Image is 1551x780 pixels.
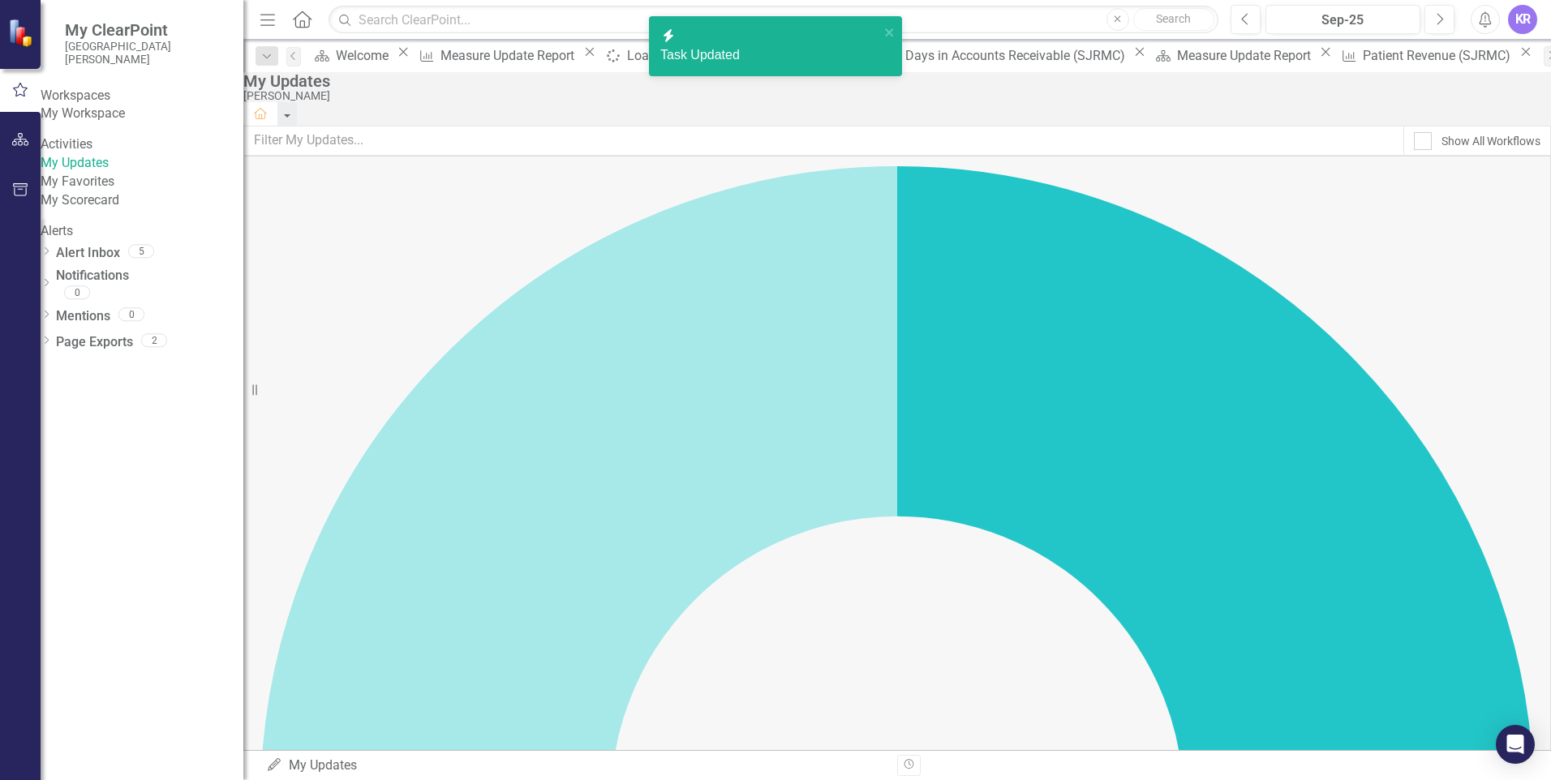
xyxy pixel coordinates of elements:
div: Days in Accounts Receivable (SJRMC) [905,45,1129,66]
div: 0 [64,285,90,299]
a: Notifications [56,267,243,285]
div: 5 [128,245,154,259]
a: Mentions [56,307,110,326]
button: Sep-25 [1265,5,1420,34]
button: close [884,23,896,41]
div: [PERSON_NAME] [243,90,1543,102]
input: Filter My Updates... [243,126,1404,156]
div: 0 [118,307,144,321]
div: 2 [141,333,167,347]
a: My Scorecard [41,191,243,210]
div: Patient Revenue (SJRMC) [1363,45,1515,66]
div: Measure Update Report [440,45,579,66]
div: Measure Update Report [1177,45,1316,66]
input: Search ClearPoint... [329,6,1218,34]
a: Patient Revenue (SJRMC) [1336,45,1515,66]
button: KR [1508,5,1537,34]
a: My Workspace [41,105,243,123]
a: My Updates [41,154,243,173]
a: Measure Update Report [1149,45,1315,66]
a: Days in Accounts Receivable (SJRMC) [878,45,1129,66]
a: Welcome [309,45,393,66]
div: Workspaces [41,87,243,105]
a: Page Exports [56,333,133,352]
div: Welcome [336,45,393,66]
a: Alert Inbox [56,244,120,263]
button: Search [1133,8,1214,31]
span: Search [1156,12,1191,25]
div: Show All Workflows [1441,133,1540,149]
div: Task Updated [660,46,879,65]
span: My ClearPoint [65,20,227,40]
div: Loading... [627,45,689,66]
small: [GEOGRAPHIC_DATA][PERSON_NAME] [65,40,227,66]
a: My Favorites [41,173,243,191]
div: Alerts [41,222,243,241]
div: My Updates [266,756,885,775]
a: Measure Update Report [414,45,579,66]
img: ClearPoint Strategy [8,19,37,47]
div: Sep-25 [1271,11,1415,30]
div: Activities [41,135,243,154]
div: Open Intercom Messenger [1496,725,1535,764]
a: Loading... [600,45,689,66]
